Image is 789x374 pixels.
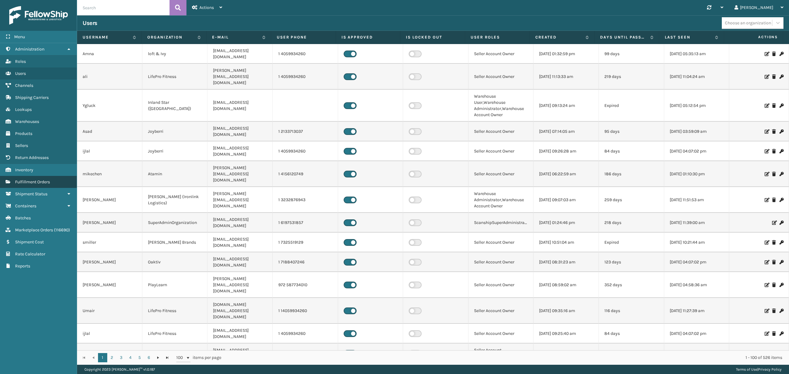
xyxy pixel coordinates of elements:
[779,309,783,313] i: Change Password
[199,5,214,10] span: Actions
[765,331,768,336] i: Edit
[207,213,273,233] td: [EMAIL_ADDRESS][DOMAIN_NAME]
[772,129,776,134] i: Delete
[599,141,664,161] td: 84 days
[665,35,712,40] label: Last Seen
[599,344,664,363] td: 93 days
[779,283,783,287] i: Change Password
[212,35,259,40] label: E-mail
[142,161,208,187] td: Atamin
[142,90,208,122] td: Inland Star ([GEOGRAPHIC_DATA])
[664,44,730,64] td: [DATE] 05:35:13 am
[664,64,730,90] td: [DATE] 11:04:24 am
[273,252,338,272] td: 1 7188407246
[736,367,757,372] a: Terms of Use
[142,64,208,90] td: LifePro Fitness
[147,35,194,40] label: Organization
[83,35,130,40] label: Username
[207,187,273,213] td: [PERSON_NAME][EMAIL_ADDRESS][DOMAIN_NAME]
[341,35,395,40] label: Is Approved
[765,198,768,202] i: Edit
[142,252,208,272] td: Oaktiv
[117,353,126,362] a: 3
[765,283,768,287] i: Edit
[156,355,161,360] span: Go to the next page
[77,272,142,298] td: [PERSON_NAME]
[207,298,273,324] td: [DOMAIN_NAME][EMAIL_ADDRESS][DOMAIN_NAME]
[142,44,208,64] td: loft & Ivy
[599,298,664,324] td: 116 days
[664,122,730,141] td: [DATE] 03:59:09 am
[406,35,459,40] label: Is Locked Out
[77,213,142,233] td: [PERSON_NAME]
[765,104,768,108] i: Edit
[15,191,47,197] span: Shipment Status
[84,365,155,374] p: Copyright 2023 [PERSON_NAME]™ v 1.0.187
[15,203,36,209] span: Containers
[15,167,33,173] span: Inventory
[772,260,776,264] i: Delete
[207,44,273,64] td: [EMAIL_ADDRESS][DOMAIN_NAME]
[207,141,273,161] td: [EMAIL_ADDRESS][DOMAIN_NAME]
[599,233,664,252] td: Expired
[207,161,273,187] td: [PERSON_NAME][EMAIL_ADDRESS][DOMAIN_NAME]
[15,263,30,269] span: Reports
[207,233,273,252] td: [EMAIL_ADDRESS][DOMAIN_NAME]
[77,141,142,161] td: ijlal
[772,309,776,313] i: Delete
[468,213,534,233] td: ScanshipSuperAdministrator
[207,344,273,363] td: [EMAIL_ADDRESS][DOMAIN_NAME]
[468,44,534,64] td: Seller Account Owner
[468,161,534,187] td: Seller Account Owner
[15,215,31,221] span: Batches
[533,141,599,161] td: [DATE] 09:26:28 am
[144,353,153,362] a: 6
[273,233,338,252] td: 1 7325519129
[779,172,783,176] i: Change Password
[15,59,26,64] span: Roles
[273,122,338,141] td: 1 2133713037
[772,52,776,56] i: Delete
[533,122,599,141] td: [DATE] 07:14:05 am
[765,75,768,79] i: Edit
[765,260,768,264] i: Edit
[599,252,664,272] td: 123 days
[15,143,28,148] span: Sellers
[772,172,776,176] i: Delete
[599,161,664,187] td: 186 days
[758,367,782,372] a: Privacy Policy
[273,64,338,90] td: 1 4059934260
[772,331,776,336] i: Delete
[14,34,25,39] span: Menu
[207,122,273,141] td: [EMAIL_ADDRESS][DOMAIN_NAME]
[230,355,782,361] div: 1 - 100 of 526 items
[468,272,534,298] td: Seller Account Owner
[142,298,208,324] td: LifePro Fitness
[533,44,599,64] td: [DATE] 01:32:59 pm
[273,44,338,64] td: 1 4059934260
[772,149,776,153] i: Delete
[15,179,50,185] span: Fulfillment Orders
[779,221,783,225] i: Change Password
[207,90,273,122] td: [EMAIL_ADDRESS][DOMAIN_NAME]
[273,324,338,344] td: 1 4059934260
[664,141,730,161] td: [DATE] 04:07:02 pm
[779,149,783,153] i: Change Password
[468,122,534,141] td: Seller Account Owner
[664,344,730,363] td: [DATE] 12:43:16 pm
[165,355,170,360] span: Go to the last page
[533,272,599,298] td: [DATE] 08:59:02 am
[207,252,273,272] td: [EMAIL_ADDRESS][DOMAIN_NAME]
[468,324,534,344] td: Seller Account Owner
[142,324,208,344] td: LifePro Fitness
[533,252,599,272] td: [DATE] 08:31:23 am
[98,353,107,362] a: 1
[468,298,534,324] td: Seller Account Owner
[533,324,599,344] td: [DATE] 09:25:40 am
[533,213,599,233] td: [DATE] 01:24:46 pm
[533,64,599,90] td: [DATE] 11:13:33 am
[599,187,664,213] td: 259 days
[77,252,142,272] td: [PERSON_NAME]
[779,198,783,202] i: Change Password
[142,187,208,213] td: [PERSON_NAME] (Ironlink Logistics)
